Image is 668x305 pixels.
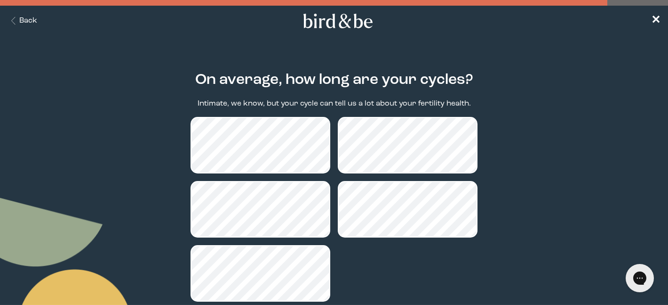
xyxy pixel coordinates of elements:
a: ✕ [651,13,660,29]
p: Intimate, we know, but your cycle can tell us a lot about your fertility health. [198,99,471,109]
button: Back Button [8,16,37,26]
span: ✕ [651,15,660,26]
h2: On average, how long are your cycles? [195,69,473,91]
iframe: Gorgias live chat messenger [621,261,659,296]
